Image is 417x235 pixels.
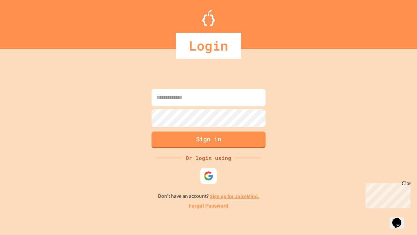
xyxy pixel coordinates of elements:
div: Login [176,33,241,59]
div: Chat with us now!Close [3,3,45,41]
img: Logo.svg [202,10,215,26]
button: Sign in [151,132,266,148]
iframe: chat widget [363,180,410,208]
div: Or login using [182,154,235,162]
iframe: chat widget [390,209,410,228]
a: Sign up for JuiceMind. [210,193,259,200]
img: google-icon.svg [204,171,213,181]
a: Forgot Password [189,202,228,210]
p: Don't have an account? [158,192,259,200]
